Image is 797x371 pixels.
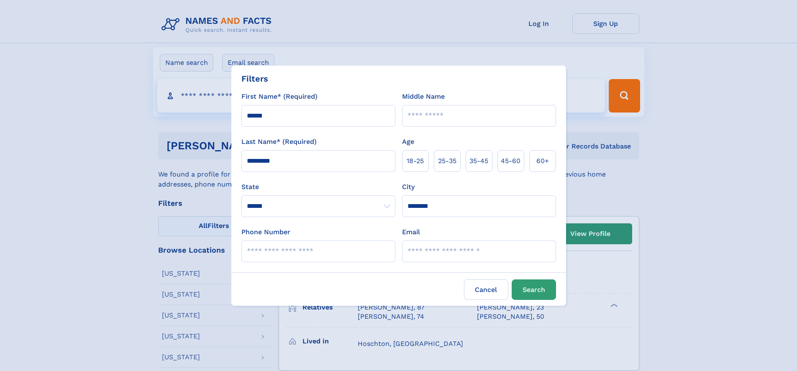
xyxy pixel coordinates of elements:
[438,156,456,166] span: 25‑35
[241,227,290,237] label: Phone Number
[512,279,556,300] button: Search
[469,156,488,166] span: 35‑45
[501,156,520,166] span: 45‑60
[536,156,549,166] span: 60+
[241,137,317,147] label: Last Name* (Required)
[402,137,414,147] label: Age
[402,92,445,102] label: Middle Name
[464,279,508,300] label: Cancel
[241,182,395,192] label: State
[241,72,268,85] div: Filters
[407,156,424,166] span: 18‑25
[402,182,415,192] label: City
[402,227,420,237] label: Email
[241,92,318,102] label: First Name* (Required)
